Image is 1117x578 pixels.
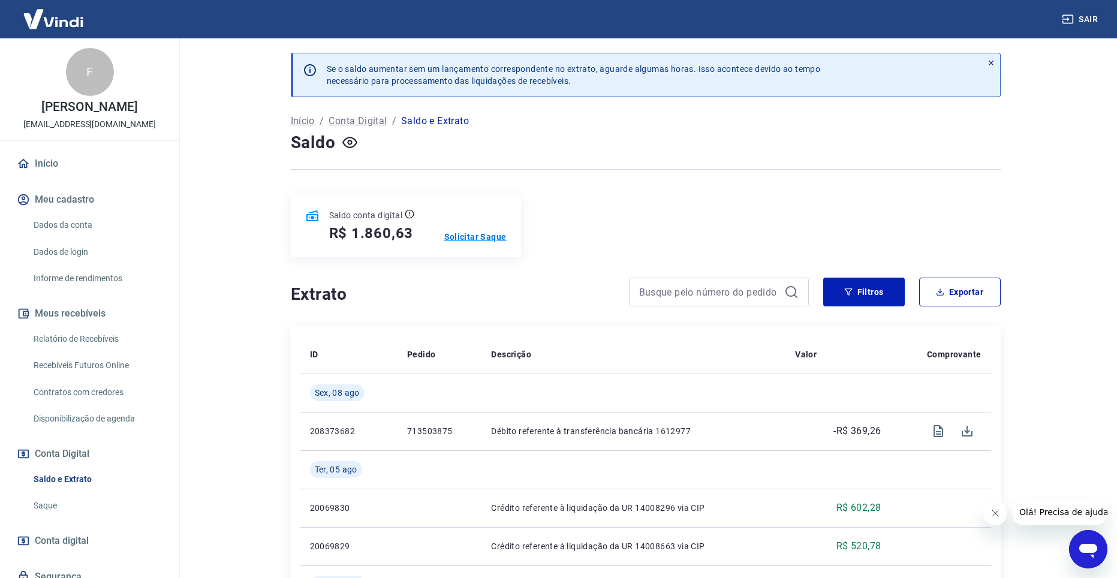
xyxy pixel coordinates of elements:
[7,8,101,18] span: Olá! Precisa de ajuda?
[310,540,388,552] p: 20069829
[14,186,165,213] button: Meu cadastro
[795,348,817,360] p: Valor
[924,417,953,445] span: Visualizar
[29,493,165,518] a: Saque
[29,380,165,405] a: Contratos com credores
[14,528,165,554] a: Conta digital
[1059,8,1103,31] button: Sair
[823,278,905,306] button: Filtros
[491,425,776,437] p: Débito referente à transferência bancária 1612977
[14,1,92,37] img: Vindi
[291,114,315,128] a: Início
[836,501,881,515] p: R$ 602,28
[315,387,360,399] span: Sex, 08 ago
[639,283,779,301] input: Busque pelo número do pedido
[29,327,165,351] a: Relatório de Recebíveis
[953,417,981,445] span: Download
[41,101,137,113] p: [PERSON_NAME]
[29,240,165,264] a: Dados de login
[310,348,318,360] p: ID
[66,48,114,96] div: F
[833,424,881,438] p: -R$ 369,26
[329,114,387,128] a: Conta Digital
[836,539,881,553] p: R$ 520,78
[23,118,156,131] p: [EMAIL_ADDRESS][DOMAIN_NAME]
[29,353,165,378] a: Recebíveis Futuros Online
[35,532,89,549] span: Conta digital
[315,463,357,475] span: Ter, 05 ago
[291,282,615,306] h4: Extrato
[310,502,388,514] p: 20069830
[491,540,776,552] p: Crédito referente à liquidação da UR 14008663 via CIP
[310,425,388,437] p: 208373682
[327,63,821,87] p: Se o saldo aumentar sem um lançamento correspondente no extrato, aguarde algumas horas. Isso acon...
[329,224,414,243] h5: R$ 1.860,63
[29,407,165,431] a: Disponibilização de agenda
[444,231,507,243] a: Solicitar Saque
[927,348,981,360] p: Comprovante
[1012,499,1107,525] iframe: Mensagem da empresa
[291,131,336,155] h4: Saldo
[491,502,776,514] p: Crédito referente à liquidação da UR 14008296 via CIP
[14,300,165,327] button: Meus recebíveis
[29,266,165,291] a: Informe de rendimentos
[919,278,1001,306] button: Exportar
[320,114,324,128] p: /
[407,425,472,437] p: 713503875
[14,150,165,177] a: Início
[983,501,1007,525] iframe: Fechar mensagem
[329,209,403,221] p: Saldo conta digital
[29,213,165,237] a: Dados da conta
[401,114,469,128] p: Saldo e Extrato
[407,348,435,360] p: Pedido
[14,441,165,467] button: Conta Digital
[29,467,165,492] a: Saldo e Extrato
[491,348,531,360] p: Descrição
[392,114,396,128] p: /
[1069,530,1107,568] iframe: Botão para abrir a janela de mensagens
